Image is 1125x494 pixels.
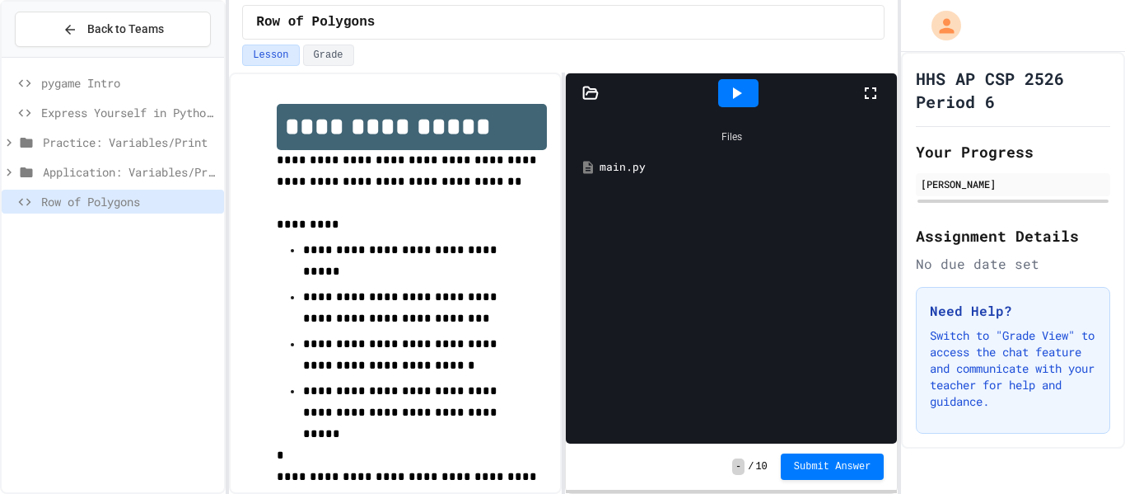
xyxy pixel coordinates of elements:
[41,74,217,92] span: pygame Intro
[930,327,1096,410] p: Switch to "Grade View" to access the chat feature and communicate with your teacher for help and ...
[43,163,217,181] span: Application: Variables/Print
[781,454,885,480] button: Submit Answer
[916,67,1110,113] h1: HHS AP CSP 2526 Period 6
[303,45,354,66] button: Grade
[242,45,299,66] button: Lesson
[87,21,164,38] span: Back to Teams
[916,254,1110,274] div: No due date set
[916,224,1110,247] h2: Assignment Details
[43,134,217,151] span: Practice: Variables/Print
[916,140,1110,163] h2: Your Progress
[755,460,767,473] span: 10
[41,104,217,121] span: Express Yourself in Python!
[15,12,211,47] button: Back to Teams
[914,7,965,45] div: My Account
[256,12,375,32] span: Row of Polygons
[732,459,745,475] span: -
[574,121,889,153] div: Files
[748,460,754,473] span: /
[930,301,1096,321] h3: Need Help?
[41,193,217,210] span: Row of Polygons
[794,460,871,473] span: Submit Answer
[600,159,887,176] div: main.py
[921,176,1105,191] div: [PERSON_NAME]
